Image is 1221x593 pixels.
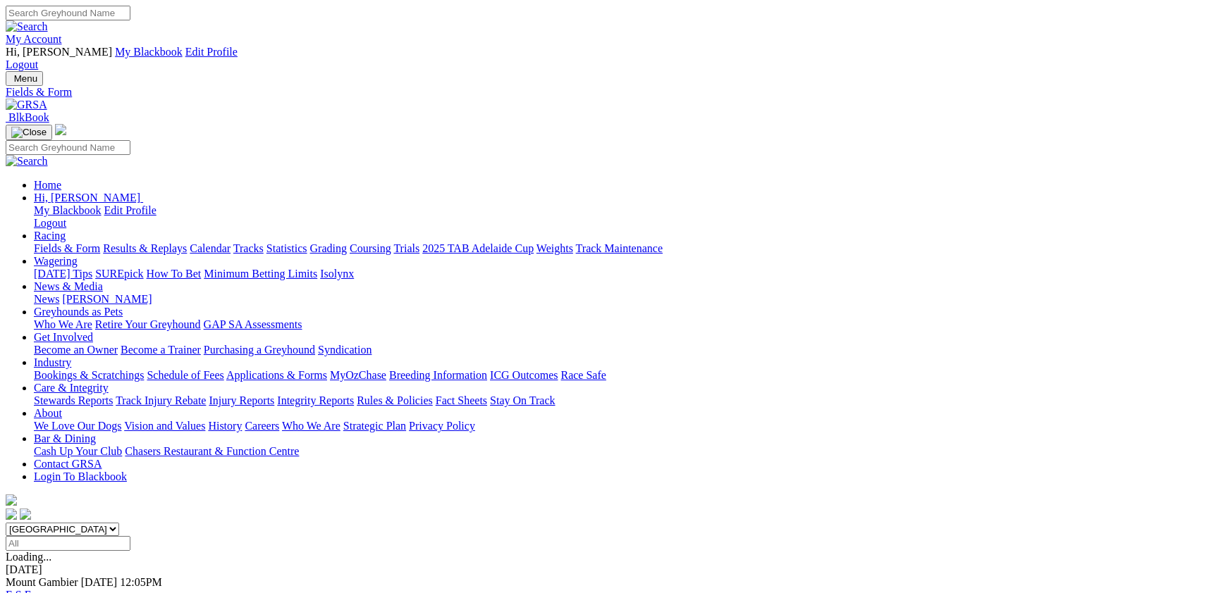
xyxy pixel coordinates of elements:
a: Integrity Reports [277,394,354,406]
a: Fact Sheets [436,394,487,406]
a: Calendar [190,242,231,254]
input: Search [6,6,130,20]
img: Search [6,155,48,168]
a: Tracks [233,242,264,254]
a: Contact GRSA [34,458,102,470]
a: Track Injury Rebate [116,394,206,406]
a: Weights [536,242,573,254]
a: How To Bet [147,268,202,280]
a: Grading [310,242,347,254]
div: Greyhounds as Pets [34,318,1215,331]
a: Rules & Policies [357,394,433,406]
span: 12:05PM [120,576,162,588]
button: Toggle navigation [6,125,52,140]
div: Industry [34,369,1215,382]
a: Edit Profile [104,204,157,216]
a: [PERSON_NAME] [62,293,152,305]
a: GAP SA Assessments [204,318,302,330]
a: We Love Our Dogs [34,420,121,432]
a: Greyhounds as Pets [34,306,123,318]
a: Industry [34,356,71,368]
a: Get Involved [34,331,93,343]
span: Menu [14,73,37,84]
a: Wagering [34,255,78,267]
a: Bookings & Scratchings [34,369,144,381]
span: BlkBook [8,111,49,123]
a: Purchasing a Greyhound [204,344,315,356]
a: History [208,420,242,432]
a: Chasers Restaurant & Function Centre [125,445,299,457]
button: Toggle navigation [6,71,43,86]
a: MyOzChase [330,369,386,381]
a: Who We Are [34,318,92,330]
a: Race Safe [560,369,606,381]
a: Care & Integrity [34,382,109,394]
a: Strategic Plan [343,420,406,432]
img: Search [6,20,48,33]
img: facebook.svg [6,508,17,520]
a: Injury Reports [209,394,274,406]
a: Vision and Values [124,420,205,432]
a: SUREpick [95,268,143,280]
a: About [34,407,62,419]
a: Bar & Dining [34,432,96,444]
div: Bar & Dining [34,445,1215,458]
a: Become a Trainer [121,344,201,356]
a: Track Maintenance [576,242,663,254]
a: Schedule of Fees [147,369,223,381]
a: Cash Up Your Club [34,445,122,457]
div: News & Media [34,293,1215,306]
div: Racing [34,242,1215,255]
a: News [34,293,59,305]
a: Home [34,179,61,191]
span: Mount Gambier [6,576,78,588]
a: Stewards Reports [34,394,113,406]
a: Who We Are [282,420,340,432]
a: Coursing [350,242,391,254]
a: 2025 TAB Adelaide Cup [422,242,534,254]
a: Racing [34,230,66,242]
div: Get Involved [34,344,1215,356]
a: News & Media [34,280,103,292]
a: Applications & Forms [226,369,327,381]
a: Minimum Betting Limits [204,268,317,280]
div: About [34,420,1215,432]
div: Hi, [PERSON_NAME] [34,204,1215,230]
div: My Account [6,46,1215,71]
a: Logout [6,58,38,70]
input: Search [6,140,130,155]
span: [DATE] [81,576,118,588]
a: Retire Your Greyhound [95,318,201,330]
a: Become an Owner [34,344,118,356]
input: Select date [6,536,130,551]
a: Breeding Information [389,369,487,381]
a: Edit Profile [185,46,238,58]
a: Careers [245,420,279,432]
img: GRSA [6,99,47,111]
a: Fields & Form [6,86,1215,99]
a: Statistics [266,242,307,254]
img: logo-grsa-white.png [55,124,66,135]
a: [DATE] Tips [34,268,92,280]
a: BlkBook [6,111,49,123]
a: Login To Blackbook [34,470,127,482]
span: Loading... [6,551,51,563]
a: Fields & Form [34,242,100,254]
div: Care & Integrity [34,394,1215,407]
a: Syndication [318,344,372,356]
span: Hi, [PERSON_NAME] [6,46,112,58]
a: My Account [6,33,62,45]
img: logo-grsa-white.png [6,494,17,506]
a: Hi, [PERSON_NAME] [34,192,143,204]
span: Hi, [PERSON_NAME] [34,192,140,204]
a: Privacy Policy [409,420,475,432]
img: twitter.svg [20,508,31,520]
a: My Blackbook [115,46,183,58]
a: Results & Replays [103,242,187,254]
div: [DATE] [6,563,1215,576]
a: ICG Outcomes [490,369,558,381]
div: Wagering [34,268,1215,280]
a: Stay On Track [490,394,555,406]
a: Trials [393,242,419,254]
